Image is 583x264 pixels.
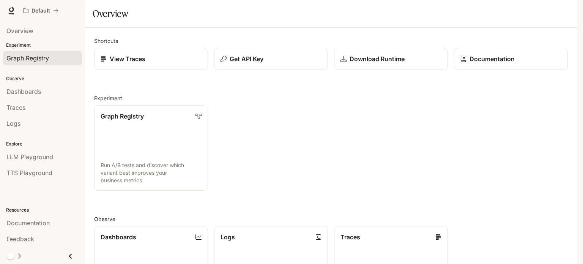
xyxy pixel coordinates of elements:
[340,232,360,242] p: Traces
[94,215,568,223] h2: Observe
[350,54,405,63] p: Download Runtime
[454,48,568,70] a: Documentation
[32,8,50,14] p: Default
[101,232,136,242] p: Dashboards
[470,54,515,63] p: Documentation
[214,48,328,70] button: Get API Key
[230,54,263,63] p: Get API Key
[334,48,448,70] a: Download Runtime
[101,112,144,121] p: Graph Registry
[94,37,568,45] h2: Shortcuts
[20,3,62,18] button: All workspaces
[94,105,208,191] a: Graph RegistryRun A/B tests and discover which variant best improves your business metrics
[93,6,128,21] h1: Overview
[101,161,202,184] p: Run A/B tests and discover which variant best improves your business metrics
[94,94,568,102] h2: Experiment
[110,54,145,63] p: View Traces
[94,48,208,70] a: View Traces
[221,232,235,242] p: Logs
